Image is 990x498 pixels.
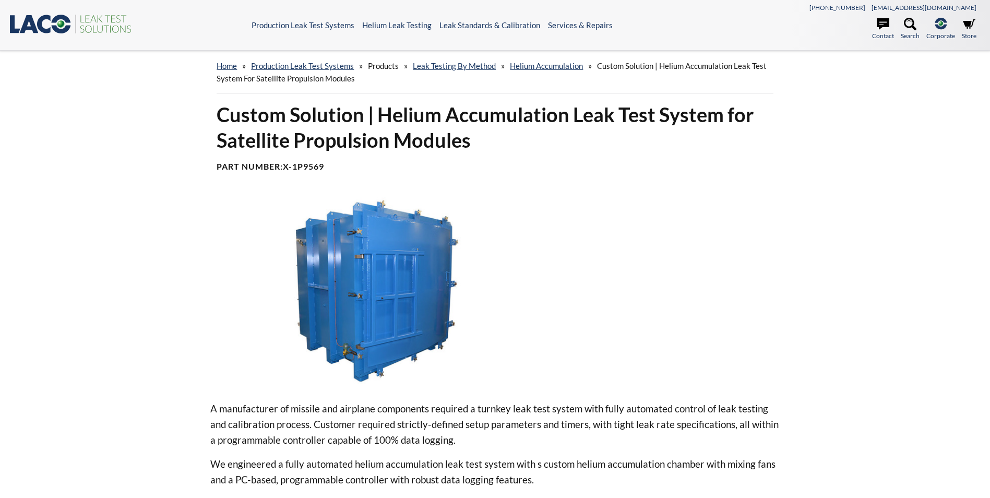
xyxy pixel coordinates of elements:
[217,51,773,93] div: » » » » »
[872,18,894,41] a: Contact
[217,61,767,83] span: Custom Solution | Helium Accumulation Leak Test System for Satellite Propulsion Modules
[413,61,496,70] a: Leak Testing by Method
[368,61,399,70] span: Products
[962,18,976,41] a: Store
[210,401,779,448] p: A manufacturer of missile and airplane components required a turnkey leak test system with fully ...
[901,18,920,41] a: Search
[283,161,324,171] b: X-1P9569
[252,20,354,30] a: Production Leak Test Systems
[210,456,779,488] p: We engineered a fully automated helium accumulation leak test system with s custom helium accumul...
[217,161,773,172] h4: Part Number:
[217,61,237,70] a: home
[548,20,613,30] a: Services & Repairs
[809,4,865,11] a: [PHONE_NUMBER]
[362,20,432,30] a: Helium Leak Testing
[926,31,955,41] span: Corporate
[510,61,583,70] a: Helium Accumulation
[439,20,540,30] a: Leak Standards & Calibration
[872,4,976,11] a: [EMAIL_ADDRESS][DOMAIN_NAME]
[210,197,543,384] img: Helium Accumulation Leak Test System for Satellite Propulsion Modules, angled view
[217,102,773,153] h1: Custom Solution | Helium Accumulation Leak Test System for Satellite Propulsion Modules
[251,61,354,70] a: Production Leak Test Systems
